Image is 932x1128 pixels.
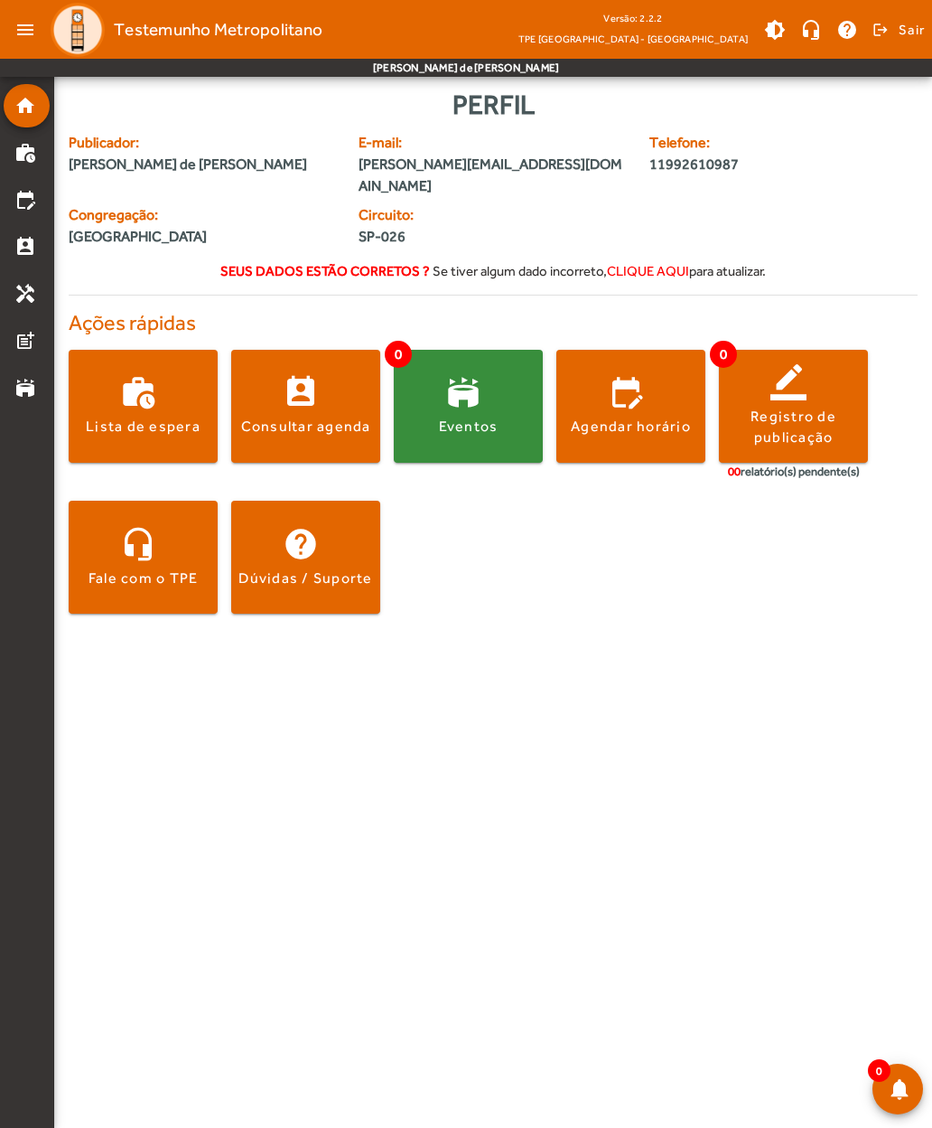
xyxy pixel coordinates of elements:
img: Logo TPE [51,3,105,57]
span: 0 [385,341,412,368]
button: Registro de publicação [719,350,868,463]
button: Consultar agenda [231,350,380,463]
span: Publicador: [69,132,337,154]
mat-icon: stadium [14,377,36,399]
button: Agendar horário [556,350,705,463]
span: Telefone: [649,132,845,154]
mat-icon: handyman [14,283,36,305]
span: Congregação: [69,204,337,226]
mat-icon: home [14,95,36,117]
button: Eventos [394,350,543,463]
mat-icon: edit_calendar [14,189,36,211]
div: Fale com o TPE [89,569,199,588]
a: Testemunho Metropolitano [43,3,322,57]
button: Lista de espera [69,350,218,463]
span: Sair [899,15,925,44]
span: 0 [710,341,737,368]
div: Versão: 2.2.2 [518,7,748,30]
span: 00 [728,465,741,478]
mat-icon: work_history [14,142,36,164]
div: Lista de espera [86,417,200,437]
div: Dúvidas / Suporte [238,569,372,588]
span: [PERSON_NAME] de [PERSON_NAME] [69,154,337,175]
span: E-mail: [359,132,627,154]
span: 11992610987 [649,154,845,175]
span: Circuito: [359,204,482,226]
strong: Seus dados estão corretos ? [220,263,430,278]
div: Registro de publicação [719,407,868,447]
div: Agendar horário [571,417,691,437]
div: Perfil [69,84,918,125]
span: [PERSON_NAME][EMAIL_ADDRESS][DOMAIN_NAME] [359,154,627,197]
button: Fale com o TPE [69,501,218,614]
mat-icon: perm_contact_calendar [14,236,36,258]
button: Dúvidas / Suporte [231,501,380,614]
span: clique aqui [607,263,689,278]
div: relatório(s) pendente(s) [728,463,860,481]
button: Sair [870,16,925,43]
div: Eventos [439,417,499,437]
span: [GEOGRAPHIC_DATA] [69,226,207,248]
mat-icon: menu [7,12,43,48]
span: TPE [GEOGRAPHIC_DATA] - [GEOGRAPHIC_DATA] [518,30,748,48]
div: Consultar agenda [241,417,371,437]
span: Se tiver algum dado incorreto, para atualizar. [433,263,766,278]
span: 0 [868,1059,890,1082]
span: Testemunho Metropolitano [114,15,322,44]
mat-icon: post_add [14,330,36,352]
span: SP-026 [359,226,482,248]
h4: Ações rápidas [69,310,918,335]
